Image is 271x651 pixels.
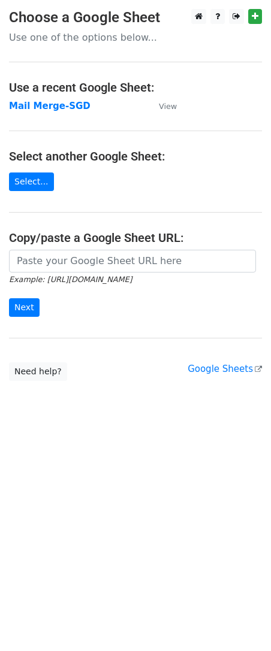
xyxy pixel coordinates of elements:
[188,364,262,374] a: Google Sheets
[9,101,91,111] a: Mail Merge-SGD
[9,298,40,317] input: Next
[9,172,54,191] a: Select...
[211,594,271,651] iframe: Chat Widget
[159,102,177,111] small: View
[9,31,262,44] p: Use one of the options below...
[9,250,256,272] input: Paste your Google Sheet URL here
[9,80,262,95] h4: Use a recent Google Sheet:
[9,275,132,284] small: Example: [URL][DOMAIN_NAME]
[9,149,262,163] h4: Select another Google Sheet:
[147,101,177,111] a: View
[9,362,67,381] a: Need help?
[9,9,262,26] h3: Choose a Google Sheet
[9,231,262,245] h4: Copy/paste a Google Sheet URL:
